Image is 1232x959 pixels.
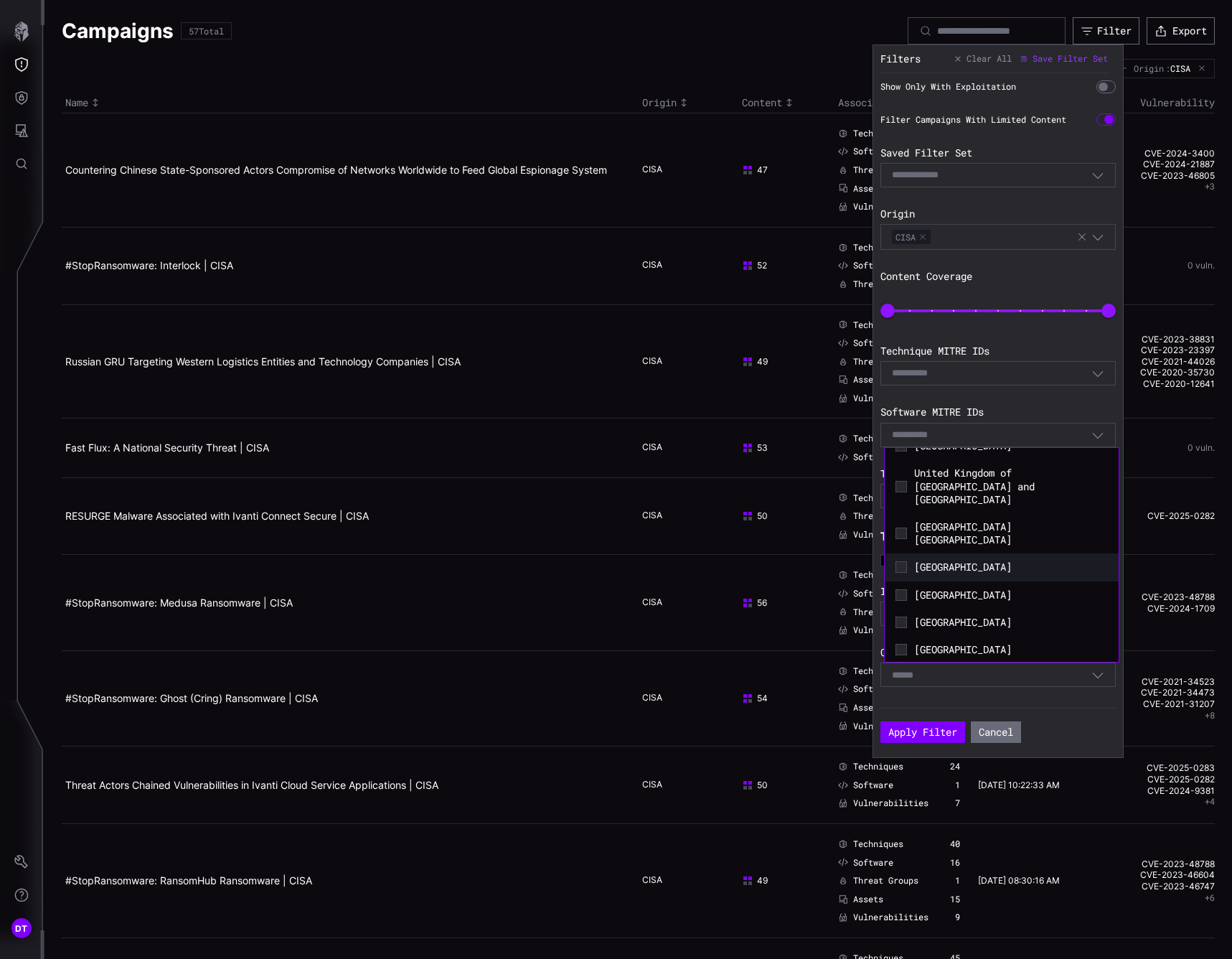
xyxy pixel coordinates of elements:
div: Filter [1097,24,1132,37]
div: 49 [742,875,820,887]
span: CISA [892,230,931,244]
a: Techniques [838,665,903,677]
a: CVE-2025-0282 [1099,774,1215,785]
span: Vulnerabilities [853,797,928,809]
a: Software [838,260,893,271]
span: Techniques [853,492,903,504]
a: Vulnerabilities [838,797,928,809]
a: Russian GRU Targeting Western Logistics Entities and Technology Companies | CISA [65,355,461,368]
span: Software [853,588,893,599]
span: Vulnerabilities [853,721,928,732]
a: CVE-2023-46747 [1099,881,1215,892]
span: Vulnerabilities [853,624,928,636]
section: Filter Campaigns With Limited Content [880,113,1116,126]
div: 7 [955,797,960,809]
a: CVE-2023-48788 [1099,859,1215,870]
a: CVE-2025-0283 [1099,762,1215,774]
a: CVE-2024-1709 [1099,603,1215,614]
a: Techniques [838,433,903,444]
span: Threat Groups [853,875,918,887]
span: Assets [853,702,883,714]
span: [GEOGRAPHIC_DATA] [914,616,1108,629]
a: #StopRansomware: Interlock | CISA [65,259,233,271]
span: Software [853,146,893,157]
span: Vulnerabilities [853,201,928,212]
a: Software [838,146,893,157]
span: Software [853,452,893,463]
a: CVE-2020-35730 [1099,367,1215,378]
a: Assets [838,702,883,714]
div: CISA [642,692,714,705]
a: Techniques [838,761,903,772]
span: Techniques [853,242,903,253]
span: Vulnerabilities [853,912,928,923]
span: Software [853,337,893,349]
a: Software [838,780,893,791]
div: Origin [1118,64,1164,72]
span: Threat Groups [853,607,918,618]
div: 56 [742,597,820,609]
div: CISA [642,164,714,177]
span: Assets [853,183,883,195]
h1: Campaigns [62,18,174,44]
a: Techniques [838,319,903,331]
button: Clear selection [1076,230,1088,243]
div: Toggle sort direction [65,96,635,109]
a: Assets [838,374,883,385]
button: Toggle options menu [1091,668,1104,681]
button: +3 [1205,181,1215,192]
span: Techniques [853,838,903,850]
label: Industries [880,585,1116,598]
div: : [1165,63,1195,73]
a: Threat Groups [838,510,918,522]
span: [GEOGRAPHIC_DATA] [914,589,1108,602]
a: Vulnerabilities [838,624,928,636]
a: Software [838,588,893,599]
span: Vulnerabilities [853,393,928,404]
a: Threat Groups [838,607,918,618]
a: Threat Groups [838,164,918,176]
a: Techniques [838,492,903,504]
a: Software [838,337,893,349]
a: Threat Groups [838,875,918,887]
span: Vulnerabilities [853,529,928,541]
th: Vulnerability [1095,93,1215,113]
div: 16 [950,857,960,869]
a: Software [838,683,893,695]
label: Threat Group MITRE IDs [880,467,1116,480]
a: Vulnerabilities [838,529,928,541]
button: Clear All [954,52,1012,65]
a: Vulnerabilities [838,393,928,404]
button: Toggle options menu [1091,367,1104,380]
div: 0 vuln. [1099,443,1215,453]
button: Export [1147,17,1215,45]
a: CVE-2024-9381 [1099,785,1215,797]
a: RESURGE Malware Associated with Ivanti Connect Secure | CISA [65,510,369,522]
button: Apply Filter [880,721,965,743]
span: Techniques [853,761,903,772]
a: Techniques [838,128,903,139]
span: Clear All [967,53,1012,65]
div: Toggle sort direction [742,96,831,109]
a: CVE-2021-34523 [1099,676,1215,688]
div: 53 [742,442,820,454]
a: Techniques [838,838,903,850]
a: Fast Flux: A National Security Threat | CISA [65,441,269,454]
div: 47 [742,164,820,176]
span: United Kingdom of [GEOGRAPHIC_DATA] and [GEOGRAPHIC_DATA] [914,467,1108,506]
label: Content Coverage [880,270,1116,283]
button: Toggle options menu [1091,169,1104,182]
a: Vulnerabilities [838,721,928,732]
a: Assets [838,183,883,195]
time: [DATE] 08:30:16 AM [978,875,1060,886]
span: Software [853,780,893,791]
span: Save Filter Set [1033,53,1108,65]
span: DT [15,921,28,936]
a: Techniques [838,242,903,253]
a: CVE-2023-38831 [1099,334,1215,345]
div: 15 [950,894,960,905]
button: Save Filter Set [1020,52,1109,65]
div: 50 [742,510,820,522]
div: 52 [742,260,820,271]
a: CVE-2023-46805 [1099,170,1215,182]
